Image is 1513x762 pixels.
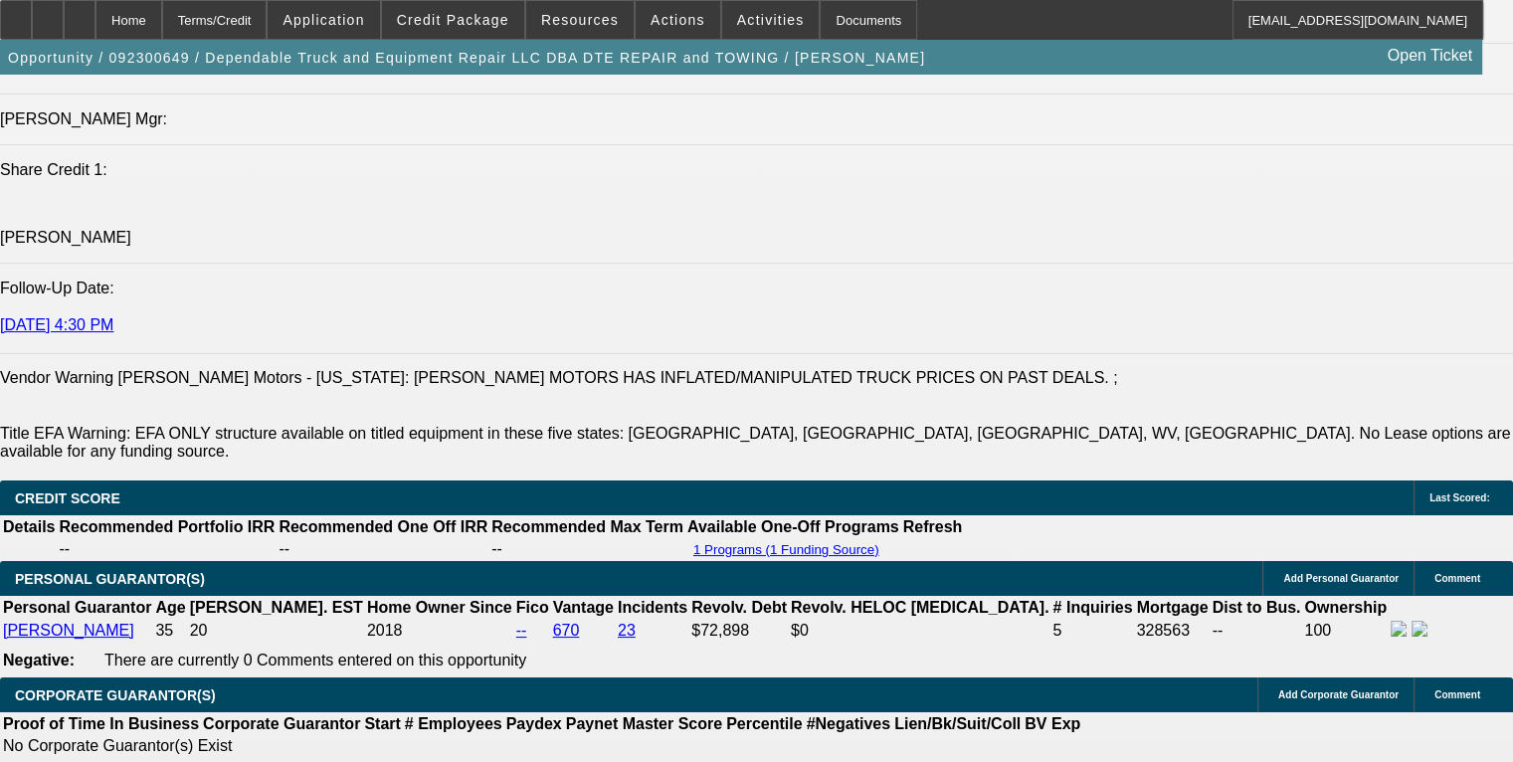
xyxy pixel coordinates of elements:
[490,539,684,559] td: --
[1025,715,1080,732] b: BV Exp
[190,599,363,616] b: [PERSON_NAME]. EST
[1051,620,1133,642] td: 5
[541,12,619,28] span: Resources
[790,620,1050,642] td: $0
[278,539,488,559] td: --
[3,652,75,668] b: Negative:
[15,490,120,506] span: CREDIT SCORE
[690,620,788,642] td: $72,898
[2,714,200,734] th: Proof of Time In Business
[203,715,360,732] b: Corporate Guarantor
[1303,620,1388,642] td: 100
[516,622,527,639] a: --
[553,599,614,616] b: Vantage
[651,12,705,28] span: Actions
[8,50,925,66] span: Opportunity / 092300649 / Dependable Truck and Equipment Repair LLC DBA DTE REPAIR and TOWING / [...
[506,715,562,732] b: Paydex
[283,12,364,28] span: Application
[691,599,787,616] b: Revolv. Debt
[189,620,364,642] td: 20
[367,599,512,616] b: Home Owner Since
[278,517,488,537] th: Recommended One Off IRR
[1212,620,1302,642] td: --
[902,517,964,537] th: Refresh
[104,652,526,668] span: There are currently 0 Comments entered on this opportunity
[737,12,805,28] span: Activities
[618,622,636,639] a: 23
[1136,620,1210,642] td: 328563
[405,715,502,732] b: # Employees
[2,517,56,537] th: Details
[1412,621,1427,637] img: linkedin-icon.png
[397,12,509,28] span: Credit Package
[687,541,885,558] button: 1 Programs (1 Funding Source)
[382,1,524,39] button: Credit Package
[526,1,634,39] button: Resources
[1391,621,1407,637] img: facebook-icon.png
[3,622,134,639] a: [PERSON_NAME]
[1304,599,1387,616] b: Ownership
[58,539,276,559] td: --
[894,715,1021,732] b: Lien/Bk/Suit/Coll
[15,571,205,587] span: PERSONAL GUARANTOR(S)
[722,1,820,39] button: Activities
[155,599,185,616] b: Age
[1278,689,1399,700] span: Add Corporate Guarantor
[791,599,1049,616] b: Revolv. HELOC [MEDICAL_DATA].
[268,1,379,39] button: Application
[807,715,891,732] b: #Negatives
[154,620,186,642] td: 35
[1137,599,1209,616] b: Mortgage
[1380,39,1480,73] a: Open Ticket
[1434,689,1480,700] span: Comment
[1283,573,1399,584] span: Add Personal Guarantor
[1213,599,1301,616] b: Dist to Bus.
[636,1,720,39] button: Actions
[364,715,400,732] b: Start
[1052,599,1132,616] b: # Inquiries
[118,369,1118,386] label: [PERSON_NAME] Motors - [US_STATE]: [PERSON_NAME] MOTORS HAS INFLATED/MANIPULATED TRUCK PRICES ON ...
[516,599,549,616] b: Fico
[1434,573,1480,584] span: Comment
[2,736,1089,756] td: No Corporate Guarantor(s) Exist
[618,599,687,616] b: Incidents
[490,517,684,537] th: Recommended Max Term
[367,622,403,639] span: 2018
[15,687,216,703] span: CORPORATE GUARANTOR(S)
[566,715,722,732] b: Paynet Master Score
[1429,492,1490,503] span: Last Scored:
[3,599,151,616] b: Personal Guarantor
[58,517,276,537] th: Recommended Portfolio IRR
[726,715,802,732] b: Percentile
[553,622,580,639] a: 670
[686,517,900,537] th: Available One-Off Programs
